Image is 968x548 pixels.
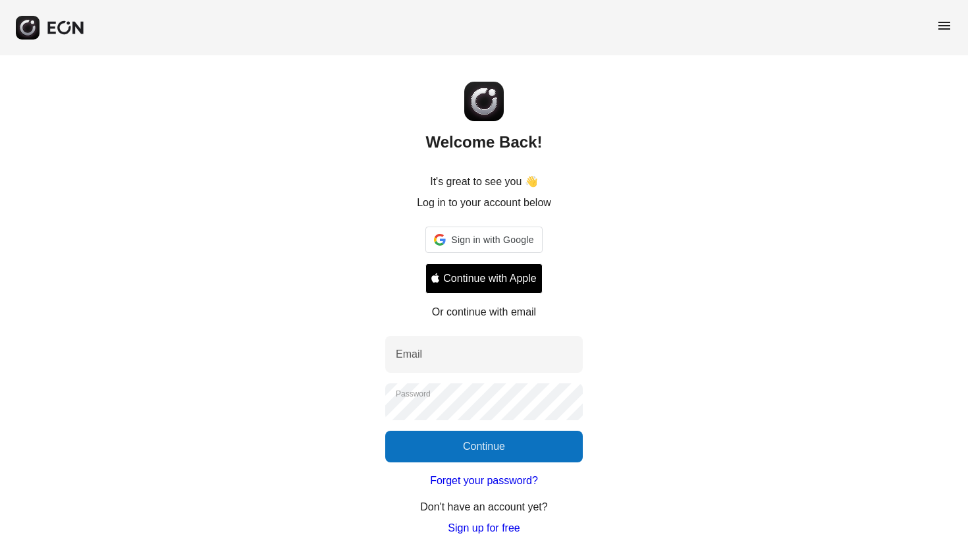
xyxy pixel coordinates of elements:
label: Password [396,389,431,399]
p: Or continue with email [432,304,536,320]
button: Continue [385,431,583,462]
p: Log in to your account below [417,195,551,211]
div: Sign in with Google [425,227,542,253]
a: Sign up for free [448,520,520,536]
span: menu [936,18,952,34]
p: Don't have an account yet? [420,499,547,515]
h2: Welcome Back! [426,132,543,153]
label: Email [396,346,422,362]
button: Signin with apple ID [425,263,542,294]
p: It's great to see you 👋 [430,174,538,190]
a: Forget your password? [430,473,538,489]
span: Sign in with Google [451,232,533,248]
